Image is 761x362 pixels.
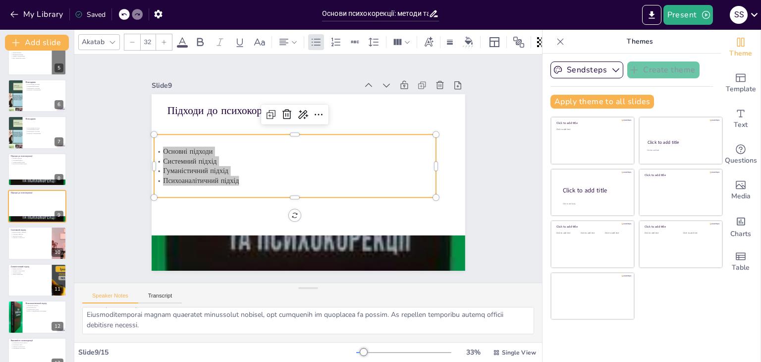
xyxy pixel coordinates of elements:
[563,186,626,194] div: Click to add title
[25,127,63,129] p: Розігрування ситуацій
[645,173,715,177] div: Click to add title
[25,89,63,91] p: Труднощі з вираженням
[11,265,49,268] p: Гуманістичний підхід
[647,149,713,152] div: Click to add text
[8,79,66,112] div: https://cdn.sendsteps.com/images/logo/sendsteps_logo_white.pnghttps://cdn.sendsteps.com/images/lo...
[54,174,63,183] div: 8
[645,225,715,229] div: Click to add title
[627,61,700,78] button: Create theme
[444,34,455,50] div: Border settings
[54,63,63,72] div: 5
[556,232,579,235] div: Click to add text
[8,227,66,259] div: https://cdn.sendsteps.com/images/logo/sendsteps_logo_white.pnghttps://cdn.sendsteps.com/images/lo...
[513,36,525,48] span: Position
[54,137,63,146] div: 7
[563,202,625,205] div: Click to add body
[25,85,63,87] p: Усвідомлення емоцій
[8,153,66,186] div: https://cdn.sendsteps.com/images/logo/sendsteps_logo_white.pnghttps://cdn.sendsteps.com/images/lo...
[11,155,63,158] p: Підходи до психокорекції
[581,232,603,235] div: Click to add text
[730,229,751,240] span: Charts
[731,191,751,202] span: Media
[82,307,534,334] textarea: Loremip dolorsi am consecteturad elitseddo eiusmodte, incididuntutl et doloremagnaaliqu. Enimadmi...
[11,52,49,54] p: Творчі процеси
[730,5,748,25] button: S S
[11,237,49,239] p: Розвиток особистості
[568,30,711,54] p: Themes
[11,229,49,232] p: Системний підхід
[550,61,623,78] button: Sendsteps
[7,6,67,22] button: My Library
[25,132,63,134] p: Труднощі з вираженням
[461,348,485,357] div: 33 %
[461,37,476,47] div: Background color
[8,43,66,75] div: 5
[11,57,49,59] p: Інші форми мистецтва
[729,48,752,59] span: Theme
[645,232,676,235] div: Click to add text
[11,157,63,159] p: Основні підходи
[11,344,63,346] p: Подолання стресу
[25,310,63,312] p: Робота з емоційними проблемами
[11,339,63,342] p: Важливість психокорекції
[11,273,49,275] p: Творче вираження
[82,293,138,303] button: Speaker Notes
[721,65,761,101] div: Add ready made slides
[11,346,63,348] p: Розвиток особистості
[25,305,63,307] p: Підсвідомі процеси
[11,161,63,163] p: Гуманістичний підхід
[163,147,213,156] span: Основні підходи
[322,6,429,21] input: Insert title
[421,34,436,50] div: Text effects
[8,264,66,297] div: 11
[605,232,627,235] div: Click to add text
[721,208,761,244] div: Add charts and graphs
[11,233,49,235] p: Соціальні фактори
[556,225,627,229] div: Click to add title
[54,100,63,109] div: 6
[25,131,63,133] p: Поліпшення стосунків
[11,342,63,344] p: Покращення якості життя
[721,30,761,65] div: Change the overall theme
[167,103,449,118] p: Підходи до психокорекції
[25,308,63,310] p: Усвідомлення думок
[556,121,627,125] div: Click to add title
[550,95,654,109] button: Apply theme to all slides
[11,159,63,161] p: Системний підхід
[163,166,228,176] span: Гуманістичний підхід
[11,54,49,56] p: Вираження емоцій
[721,101,761,137] div: Add text boxes
[734,120,748,130] span: Text
[390,34,413,50] div: Column Count
[642,5,661,25] button: Export to PowerPoint
[11,231,49,233] p: Взаємозв'язки з іншими
[8,116,66,149] div: https://cdn.sendsteps.com/images/logo/sendsteps_logo_white.pnghttps://cdn.sendsteps.com/images/lo...
[80,35,107,49] div: Akatab
[556,128,627,131] div: Click to add text
[54,211,63,220] div: 9
[8,301,66,333] div: 12
[721,244,761,280] div: Add a table
[25,118,63,121] p: Психодрама
[138,293,182,303] button: Transcript
[25,81,63,84] p: Психодрама
[11,55,49,57] p: Глибше усвідомлення
[725,155,757,166] span: Questions
[8,190,66,223] div: https://cdn.sendsteps.com/images/logo/sendsteps_logo_white.pnghttps://cdn.sendsteps.com/images/lo...
[25,84,63,86] p: Розігрування ситуацій
[52,322,63,331] div: 12
[487,34,502,50] div: Layout
[663,5,713,25] button: Present
[11,270,49,272] p: Безпечне середовище
[648,139,713,145] div: Click to add title
[11,268,49,270] p: Індивідуальність
[25,129,63,131] p: Усвідомлення емоцій
[11,191,63,194] p: Підходи до психокорекції
[732,262,750,273] span: Table
[25,307,63,309] p: Вплив минулого
[163,156,217,166] span: Системний підхід
[730,6,748,24] div: S S
[163,176,239,185] span: Психоаналітичний підхід
[721,137,761,173] div: Get real-time input from your audience
[11,163,63,165] p: Психоаналітичний підхід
